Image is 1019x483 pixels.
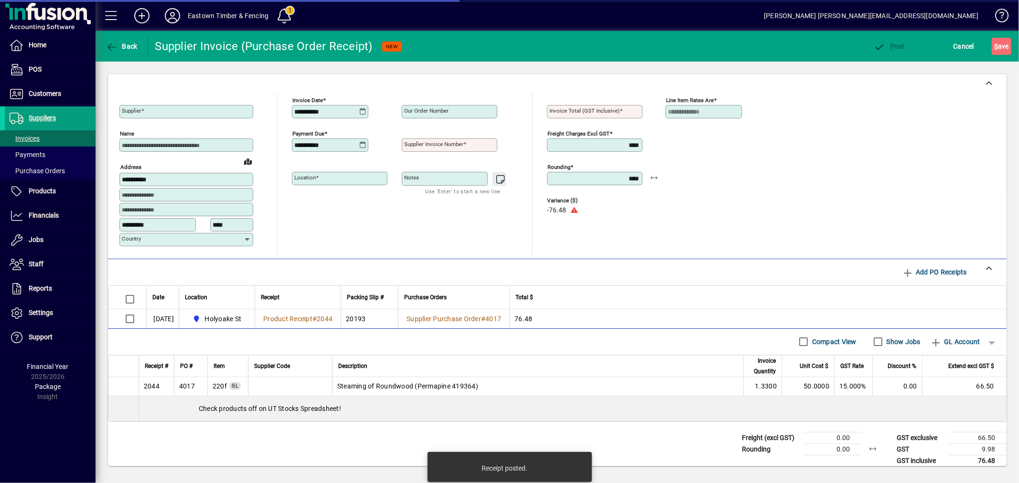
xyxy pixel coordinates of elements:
[386,43,398,50] span: NEW
[666,97,714,104] mat-label: Line item rates are
[205,314,242,324] span: Holyoake St
[122,107,141,114] mat-label: Supplier
[5,252,96,276] a: Staff
[948,361,994,371] span: Extend excl GST $
[892,432,949,443] td: GST exclusive
[5,130,96,147] a: Invoices
[988,2,1007,33] a: Knowledge Base
[547,198,604,204] span: Variance ($)
[213,381,227,391] span: Purchases - Manufacture
[127,7,157,24] button: Add
[317,315,333,323] span: 2044
[29,309,53,316] span: Settings
[925,333,985,350] button: GL Account
[185,292,207,303] span: Location
[407,315,481,323] span: Supplier Purchase Order
[5,33,96,57] a: Home
[949,455,1007,467] td: 76.48
[139,396,1006,421] div: Check products off on UT Stocks Spreadsheet!
[750,356,776,377] span: Invoice Quantity
[96,38,148,55] app-page-header-button: Back
[951,38,977,55] button: Cancel
[994,39,1009,54] span: ave
[294,174,316,181] mat-label: Location
[888,361,916,371] span: Discount %
[743,377,782,396] td: 1.3300
[804,432,861,443] td: 0.00
[5,82,96,106] a: Customers
[482,463,528,473] div: Receipt posted.
[10,151,45,158] span: Payments
[347,292,384,303] span: Packing Slip #
[29,114,56,122] span: Suppliers
[260,314,336,324] a: Product Receipt#2044
[949,443,1007,455] td: 9.98
[254,361,290,371] span: Supplier Code
[232,383,238,388] span: GL
[5,204,96,228] a: Financials
[174,377,207,396] td: 4017
[954,39,975,54] span: Cancel
[764,8,978,23] div: [PERSON_NAME] [PERSON_NAME][EMAIL_ADDRESS][DOMAIN_NAME]
[261,292,335,303] div: Receipt
[872,377,922,396] td: 0.00
[885,337,921,346] label: Show Jobs
[871,38,907,55] button: Post
[549,107,620,114] mat-label: Invoice Total (GST inclusive)
[29,211,59,219] span: Financials
[994,42,998,50] span: S
[10,135,40,142] span: Invoices
[509,309,1006,328] td: 76.48
[403,314,504,324] a: Supplier Purchase Order#4017
[481,315,485,323] span: #
[29,187,56,195] span: Products
[29,65,42,73] span: POS
[152,292,173,303] div: Date
[5,58,96,82] a: POS
[485,315,501,323] span: 4017
[810,337,857,346] label: Compact View
[29,260,43,268] span: Staff
[261,292,279,303] span: Receipt
[922,377,1006,396] td: 66.50
[180,361,193,371] span: PO #
[737,432,804,443] td: Freight (excl GST)
[341,309,398,328] td: 20193
[312,315,317,323] span: #
[5,277,96,301] a: Reports
[347,292,392,303] div: Packing Slip #
[547,164,570,170] mat-label: Rounding
[902,264,967,280] span: Add PO Receipts
[10,167,65,175] span: Purchase Orders
[103,38,140,55] button: Back
[5,325,96,349] a: Support
[5,147,96,163] a: Payments
[29,284,52,292] span: Reports
[263,315,312,323] span: Product Receipt
[515,292,533,303] span: Total $
[426,186,501,197] mat-hint: Use 'Enter' to start a new line
[29,90,61,97] span: Customers
[892,443,949,455] td: GST
[547,130,610,137] mat-label: Freight charges excl GST
[737,443,804,455] td: Rounding
[27,363,69,370] span: Financial Year
[29,333,53,341] span: Support
[892,455,949,467] td: GST inclusive
[834,377,872,396] td: 15.000%
[155,39,373,54] div: Supplier Invoice (Purchase Order Receipt)
[5,163,96,179] a: Purchase Orders
[515,292,994,303] div: Total $
[120,130,134,137] mat-label: Name
[804,443,861,455] td: 0.00
[404,141,463,147] mat-label: Supplier invoice number
[992,38,1011,55] button: Save
[106,42,138,50] span: Back
[782,377,834,396] td: 50.0000
[189,313,245,325] span: Holyoake St
[292,97,323,104] mat-label: Invoice date
[5,228,96,252] a: Jobs
[404,107,449,114] mat-label: Our order number
[338,361,367,371] span: Description
[139,377,174,396] td: 2044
